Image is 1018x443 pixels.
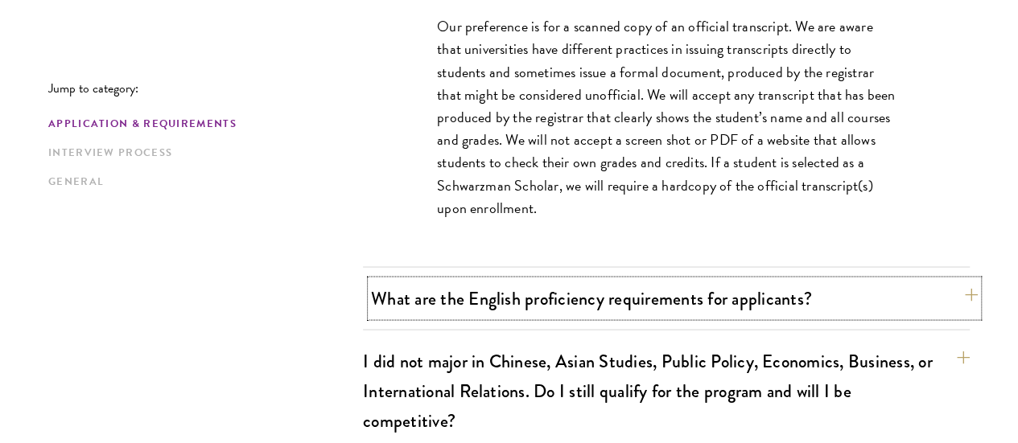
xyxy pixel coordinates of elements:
a: General [48,173,353,190]
p: Our preference is for a scanned copy of an official transcript. We are aware that universities ha... [437,15,896,219]
a: Application & Requirements [48,115,353,132]
button: What are the English proficiency requirements for applicants? [371,280,978,316]
button: I did not major in Chinese, Asian Studies, Public Policy, Economics, Business, or International R... [363,343,970,438]
p: Jump to category: [48,80,363,95]
a: Interview Process [48,144,353,161]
